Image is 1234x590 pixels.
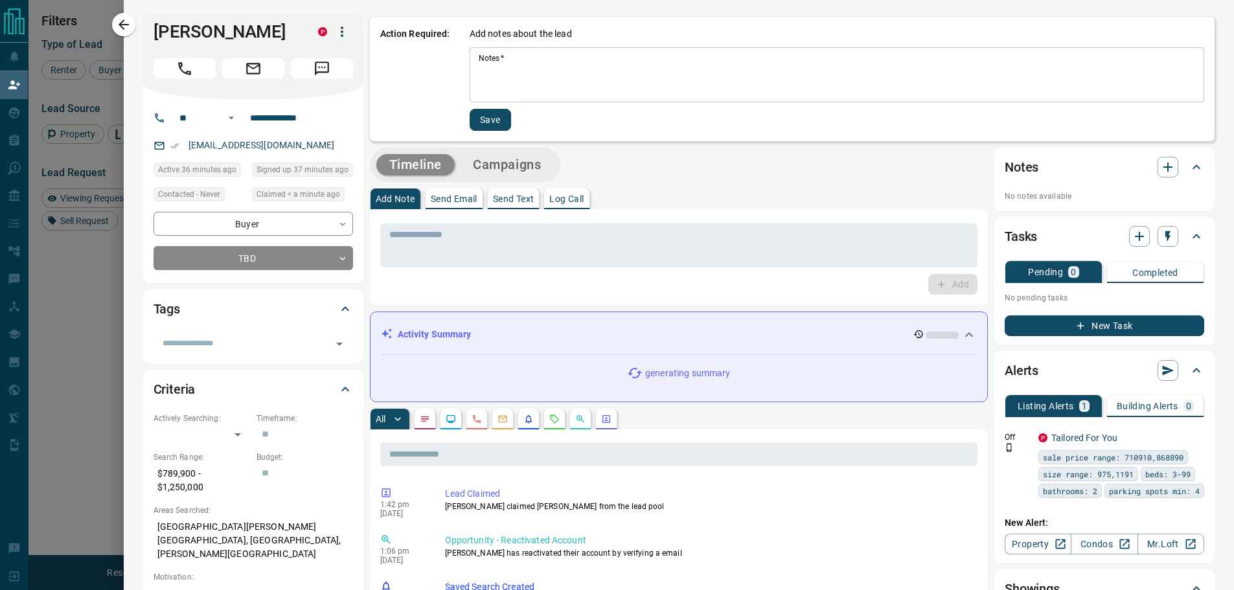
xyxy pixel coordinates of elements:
[1132,268,1178,277] p: Completed
[493,194,534,203] p: Send Text
[257,451,353,463] p: Budget:
[223,110,239,126] button: Open
[1005,315,1204,336] button: New Task
[154,374,353,405] div: Criteria
[154,516,353,565] p: [GEOGRAPHIC_DATA][PERSON_NAME][GEOGRAPHIC_DATA], [GEOGRAPHIC_DATA], [PERSON_NAME][GEOGRAPHIC_DATA]
[1005,355,1204,386] div: Alerts
[497,414,508,424] svg: Emails
[460,154,554,176] button: Campaigns
[1109,484,1200,497] span: parking spots min: 4
[154,246,353,270] div: TBD
[1005,431,1031,443] p: Off
[1005,157,1038,177] h2: Notes
[189,140,335,150] a: [EMAIL_ADDRESS][DOMAIN_NAME]
[257,413,353,424] p: Timeframe:
[1005,443,1014,452] svg: Push Notification Only
[1145,468,1191,481] span: beds: 3-99
[445,487,973,501] p: Lead Claimed
[420,414,430,424] svg: Notes
[445,501,973,512] p: [PERSON_NAME] claimed [PERSON_NAME] from the lead pool
[158,188,220,201] span: Contacted - Never
[380,556,426,565] p: [DATE]
[257,188,340,201] span: Claimed < a minute ago
[1005,226,1037,247] h2: Tasks
[154,58,216,79] span: Call
[154,21,299,42] h1: [PERSON_NAME]
[431,194,477,203] p: Send Email
[376,414,386,424] p: All
[398,328,472,341] p: Activity Summary
[445,547,973,559] p: [PERSON_NAME] has reactivated their account by verifying a email
[291,58,353,79] span: Message
[1043,468,1134,481] span: size range: 975,1191
[470,27,572,41] p: Add notes about the lead
[257,163,348,176] span: Signed up 37 minutes ago
[158,163,236,176] span: Active 36 minutes ago
[472,414,482,424] svg: Calls
[575,414,586,424] svg: Opportunities
[154,463,250,498] p: $789,900 - $1,250,000
[523,414,534,424] svg: Listing Alerts
[376,194,415,203] p: Add Note
[1071,267,1076,277] p: 0
[446,414,456,424] svg: Lead Browsing Activity
[380,27,450,131] p: Action Required:
[318,27,327,36] div: property.ca
[1005,516,1204,530] p: New Alert:
[252,187,353,205] div: Sun Sep 14 2025
[380,547,426,556] p: 1:06 pm
[549,194,584,203] p: Log Call
[381,323,977,346] div: Activity Summary
[154,212,353,236] div: Buyer
[645,367,730,380] p: generating summary
[1005,288,1204,308] p: No pending tasks
[154,505,353,516] p: Areas Searched:
[376,154,455,176] button: Timeline
[1005,360,1038,381] h2: Alerts
[1028,267,1063,277] p: Pending
[380,500,426,509] p: 1:42 pm
[1082,402,1087,411] p: 1
[601,414,611,424] svg: Agent Actions
[1117,402,1178,411] p: Building Alerts
[222,58,284,79] span: Email
[1186,402,1191,411] p: 0
[154,451,250,463] p: Search Range:
[445,534,973,547] p: Opportunity - Reactivated Account
[1005,190,1204,202] p: No notes available
[1005,534,1071,554] a: Property
[1038,433,1047,442] div: property.ca
[470,109,511,131] button: Save
[170,141,179,150] svg: Email Verified
[154,413,250,424] p: Actively Searching:
[1051,433,1117,443] a: Tailored For You
[1005,221,1204,252] div: Tasks
[154,571,353,583] p: Motivation:
[549,414,560,424] svg: Requests
[1071,534,1137,554] a: Condos
[1043,451,1183,464] span: sale price range: 710910,868890
[330,335,348,353] button: Open
[1137,534,1204,554] a: Mr.Loft
[154,379,196,400] h2: Criteria
[1005,152,1204,183] div: Notes
[380,509,426,518] p: [DATE]
[1018,402,1074,411] p: Listing Alerts
[252,163,353,181] div: Sun Sep 14 2025
[154,299,180,319] h2: Tags
[1043,484,1097,497] span: bathrooms: 2
[154,163,246,181] div: Sun Sep 14 2025
[154,293,353,324] div: Tags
